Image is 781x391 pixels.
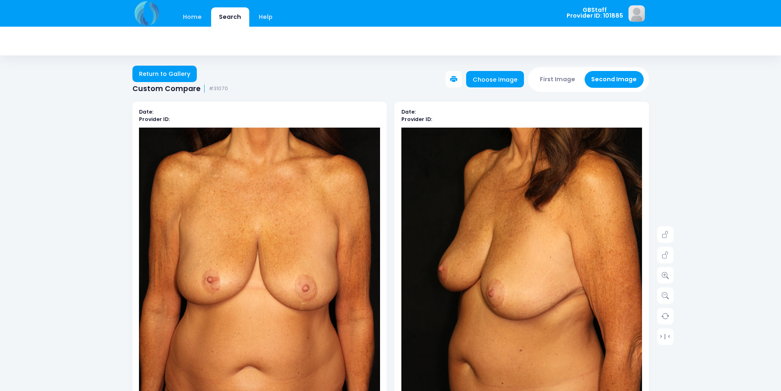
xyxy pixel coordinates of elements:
b: Provider ID: [401,116,432,123]
a: Help [250,7,280,27]
a: Home [175,7,210,27]
a: > | < [657,328,674,345]
button: Second Image [585,71,644,88]
button: First Image [533,71,582,88]
span: Custom Compare [132,85,200,93]
img: image [628,5,645,22]
small: #31070 [209,86,228,92]
b: Date: [139,108,153,115]
b: Provider ID: [139,116,170,123]
span: GBStaff Provider ID: 101885 [567,7,623,19]
a: Search [211,7,249,27]
b: Date: [401,108,416,115]
a: Choose image [466,71,524,87]
a: Return to Gallery [132,66,197,82]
